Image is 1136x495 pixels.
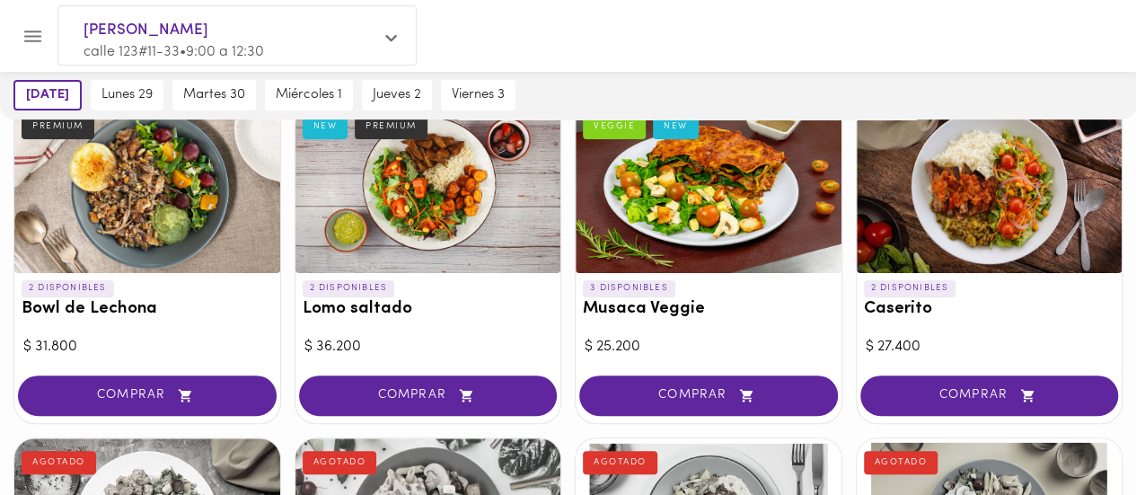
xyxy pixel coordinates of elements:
[23,337,271,358] div: $ 31.800
[452,87,505,103] span: viernes 3
[864,280,956,296] p: 2 DISPONIBLES
[883,388,1096,403] span: COMPRAR
[857,102,1123,273] div: Caserito
[295,102,561,273] div: Lomo saltado
[91,80,163,110] button: lunes 29
[22,300,273,319] h3: Bowl de Lechona
[26,87,69,103] span: [DATE]
[303,300,554,319] h3: Lomo saltado
[583,300,834,319] h3: Musaca Veggie
[579,376,838,416] button: COMPRAR
[321,388,535,403] span: COMPRAR
[866,337,1114,358] div: $ 27.400
[22,115,94,138] div: PREMIUM
[22,280,114,296] p: 2 DISPONIBLES
[11,14,55,58] button: Menu
[653,115,699,138] div: NEW
[362,80,432,110] button: jueves 2
[583,115,646,138] div: VEGGIE
[18,376,277,416] button: COMPRAR
[22,451,96,474] div: AGOTADO
[303,451,377,474] div: AGOTADO
[864,451,938,474] div: AGOTADO
[583,280,675,296] p: 3 DISPONIBLES
[172,80,256,110] button: martes 30
[585,337,832,358] div: $ 25.200
[864,300,1115,319] h3: Caserito
[13,80,82,110] button: [DATE]
[860,376,1119,416] button: COMPRAR
[84,45,264,59] span: calle 123#11-33 • 9:00 a 12:30
[304,337,552,358] div: $ 36.200
[373,87,421,103] span: jueves 2
[355,115,427,138] div: PREMIUM
[441,80,515,110] button: viernes 3
[276,87,342,103] span: miércoles 1
[583,451,657,474] div: AGOTADO
[40,388,254,403] span: COMPRAR
[84,19,373,42] span: [PERSON_NAME]
[299,376,558,416] button: COMPRAR
[14,102,280,273] div: Bowl de Lechona
[265,80,353,110] button: miércoles 1
[602,388,815,403] span: COMPRAR
[183,87,245,103] span: martes 30
[576,102,841,273] div: Musaca Veggie
[1032,391,1118,477] iframe: Messagebird Livechat Widget
[101,87,153,103] span: lunes 29
[303,280,395,296] p: 2 DISPONIBLES
[303,115,348,138] div: NEW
